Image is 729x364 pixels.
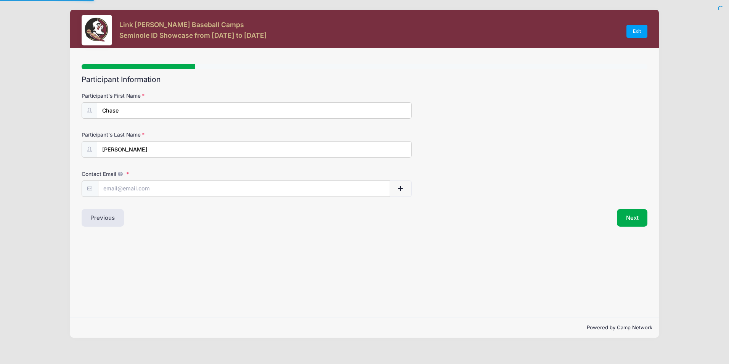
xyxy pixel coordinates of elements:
[77,324,653,332] p: Powered by Camp Network
[116,171,125,177] span: We will send confirmations, payment reminders, and custom email messages to each address listed. ...
[119,31,267,39] h3: Seminole ID Showcase from [DATE] to [DATE]
[82,209,124,227] button: Previous
[617,209,648,227] button: Next
[82,92,270,100] label: Participant's First Name
[98,180,390,197] input: email@email.com
[82,75,648,84] h2: Participant Information
[119,21,267,29] h3: Link [PERSON_NAME] Baseball Camps
[82,131,270,139] label: Participant's Last Name
[97,141,412,158] input: Participant's Last Name
[626,25,648,38] a: Exit
[82,170,270,178] label: Contact Email
[97,102,412,119] input: Participant's First Name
